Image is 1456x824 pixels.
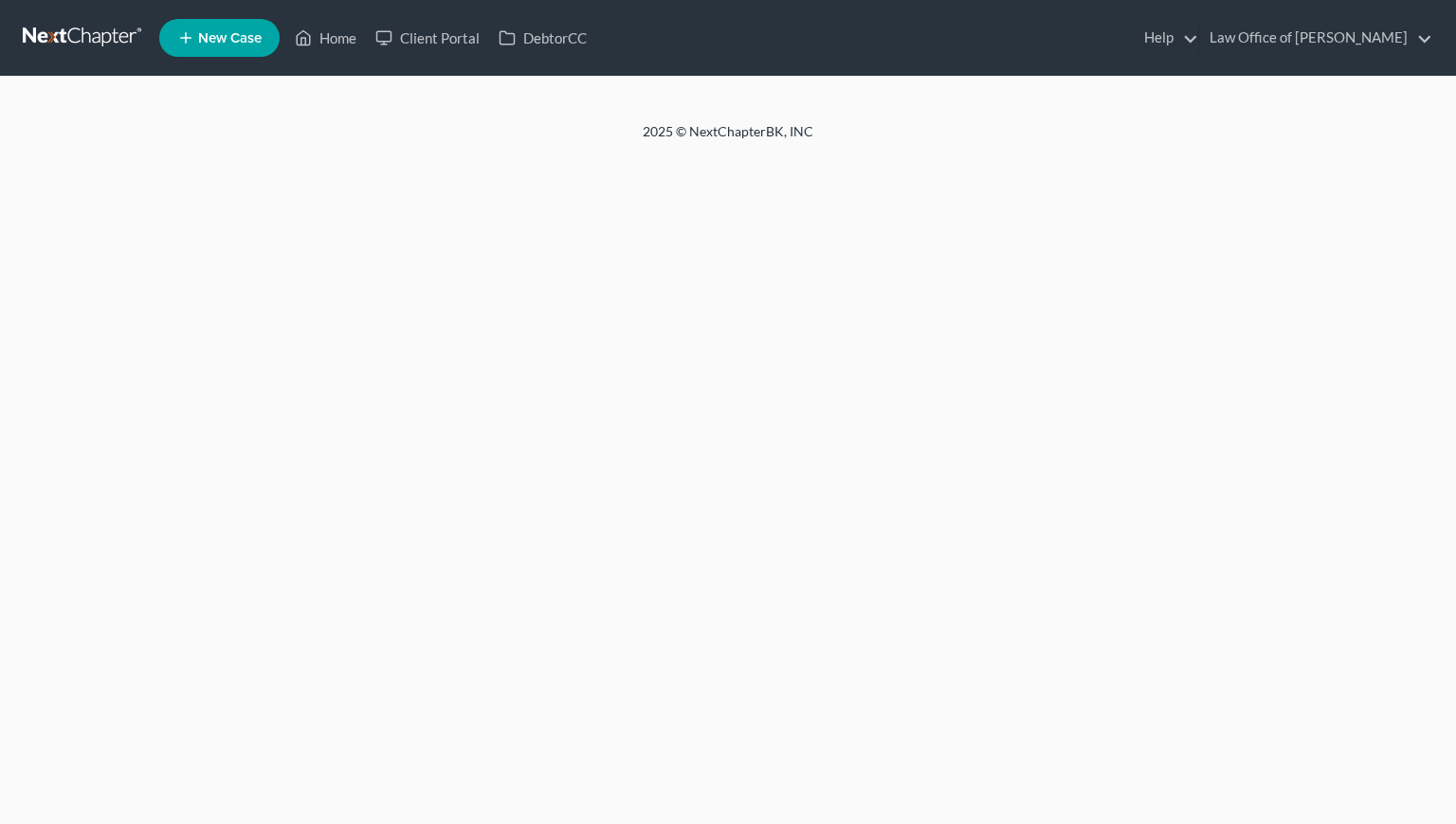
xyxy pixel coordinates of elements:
a: Client Portal [366,21,489,55]
div: 2025 © NextChapterBK, INC [188,122,1268,156]
a: DebtorCC [489,21,596,55]
a: Law Office of [PERSON_NAME] [1200,21,1432,55]
new-legal-case-button: New Case [159,19,280,57]
a: Home [285,21,366,55]
a: Help [1135,21,1198,55]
